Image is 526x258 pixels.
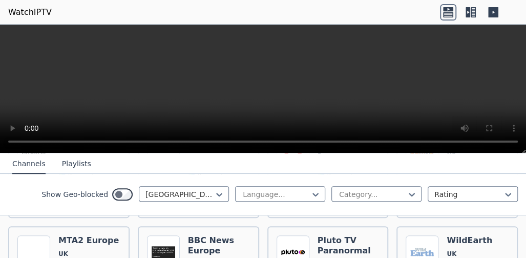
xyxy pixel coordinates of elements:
span: UK [447,250,456,258]
span: UK [58,250,68,258]
h6: Pluto TV Paranormal [318,235,380,256]
button: Channels [12,154,46,174]
button: Playlists [62,154,91,174]
a: WatchIPTV [8,6,52,18]
h6: WildEarth [447,235,492,246]
h6: MTA2 Europe [58,235,120,246]
label: Show Geo-blocked [41,189,108,200]
h6: BBC News Europe [188,235,250,256]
